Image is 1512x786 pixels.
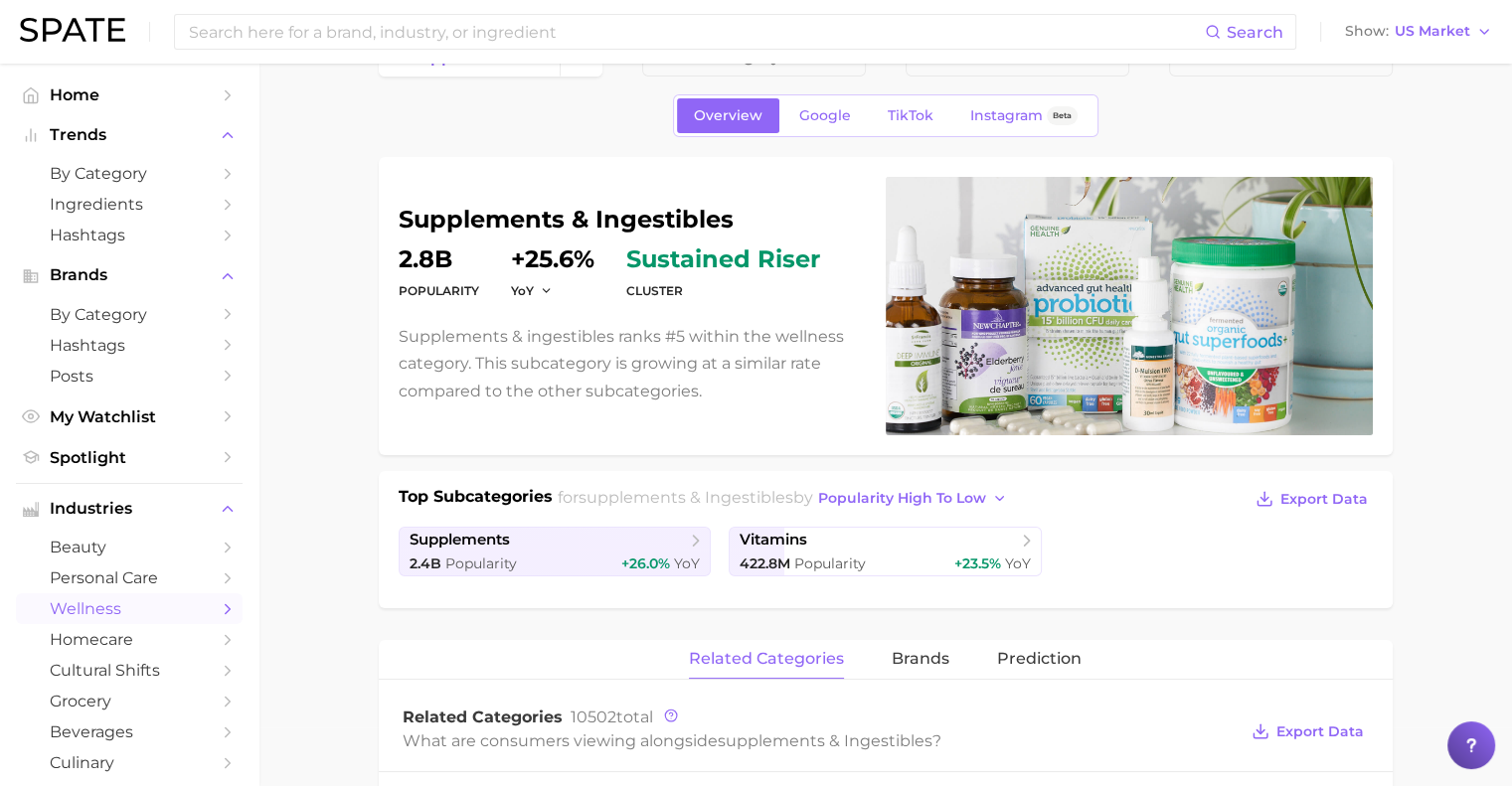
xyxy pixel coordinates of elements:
[694,107,762,124] span: Overview
[16,158,243,189] a: by Category
[16,655,243,686] a: cultural shifts
[1276,723,1364,740] span: Export Data
[740,531,807,550] span: vitamins
[794,554,866,572] span: Popularity
[50,336,209,355] span: Hashtags
[558,488,1013,507] span: for by
[399,279,479,303] dt: Popularity
[16,299,243,330] a: by Category
[50,599,209,618] span: wellness
[16,442,243,473] a: Spotlight
[16,747,243,778] a: culinary
[954,554,1001,572] span: +23.5%
[871,98,950,133] a: TikTok
[674,554,700,572] span: YoY
[677,98,779,133] a: Overview
[16,361,243,392] a: Posts
[399,485,553,515] h1: Top Subcategories
[571,707,653,726] span: total
[50,661,209,680] span: cultural shifts
[16,120,243,150] button: Trends
[782,98,868,133] a: Google
[1345,26,1389,37] span: Show
[410,531,510,550] span: supplements
[187,15,1205,49] input: Search here for a brand, industry, or ingredient
[50,500,209,518] span: Industries
[50,226,209,244] span: Hashtags
[16,593,243,624] a: wellness
[16,562,243,593] a: personal care
[410,554,441,572] span: 2.4b
[50,407,209,426] span: My Watchlist
[579,488,793,507] span: supplements & ingestibles
[1053,107,1072,124] span: Beta
[740,554,790,572] span: 422.8m
[621,554,670,572] span: +26.0%
[50,266,209,284] span: Brands
[50,305,209,324] span: by Category
[50,722,209,741] span: beverages
[813,485,1013,512] button: popularity high to low
[1247,717,1368,745] button: Export Data
[16,686,243,716] a: grocery
[997,650,1082,668] span: Prediction
[399,323,862,404] p: Supplements & ingestibles ranks #5 within the wellness category. This subcategory is growing at a...
[16,401,243,432] a: My Watchlist
[399,208,862,232] h1: supplements & ingestibles
[50,630,209,649] span: homecare
[1395,26,1470,37] span: US Market
[16,624,243,655] a: homecare
[50,568,209,587] span: personal care
[50,448,209,467] span: Spotlight
[20,18,125,42] img: SPATE
[511,247,594,271] dd: +25.6%
[50,164,209,183] span: by Category
[50,538,209,556] span: beauty
[511,282,554,299] button: YoY
[403,727,1238,754] div: What are consumers viewing alongside ?
[50,367,209,386] span: Posts
[50,126,209,144] span: Trends
[1005,554,1031,572] span: YoY
[50,195,209,214] span: Ingredients
[399,247,479,271] dd: 2.8b
[626,247,820,271] span: sustained riser
[16,716,243,747] a: beverages
[511,282,534,299] span: YoY
[1251,485,1372,513] button: Export Data
[16,494,243,524] button: Industries
[16,220,243,250] a: Hashtags
[626,279,820,303] dt: cluster
[445,554,517,572] span: Popularity
[799,107,851,124] span: Google
[16,532,243,562] a: beauty
[571,707,616,726] span: 10502
[818,490,986,507] span: popularity high to low
[16,79,243,110] a: Home
[403,707,563,726] span: Related Categories
[1227,23,1283,42] span: Search
[16,189,243,220] a: Ingredients
[1340,19,1497,45] button: ShowUS Market
[16,260,243,290] button: Brands
[50,85,209,104] span: Home
[1280,491,1368,508] span: Export Data
[16,330,243,361] a: Hashtags
[399,527,712,576] a: supplements2.4b Popularity+26.0% YoY
[729,527,1042,576] a: vitamins422.8m Popularity+23.5% YoY
[892,650,949,668] span: brands
[953,98,1094,133] a: InstagramBeta
[50,753,209,772] span: culinary
[689,650,844,668] span: related categories
[718,731,932,750] span: supplements & ingestibles
[50,692,209,710] span: grocery
[888,107,933,124] span: TikTok
[970,107,1043,124] span: Instagram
